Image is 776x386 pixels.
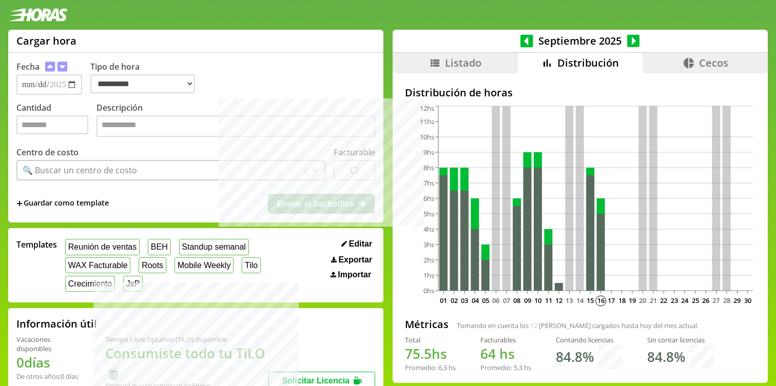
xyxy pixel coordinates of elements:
button: BEH [148,239,171,255]
span: +Guardar como template [16,198,109,209]
div: De otros años: 0 días [16,372,81,381]
input: Cantidad [16,115,88,134]
text: 08 [513,296,520,305]
button: JxP [123,276,143,292]
text: 29 [733,296,741,305]
text: 18 [618,296,625,305]
tspan: 10hs [420,132,434,141]
tspan: 1hs [423,271,434,280]
h1: 0 días [16,353,81,372]
h2: Información útil [16,317,97,331]
text: 17 [608,296,615,305]
text: 22 [660,296,667,305]
tspan: 5hs [423,209,434,218]
text: 14 [576,296,584,305]
div: 🔍 Buscar un centro de costo [23,165,137,176]
button: Editar [338,239,375,249]
text: 12 [555,296,562,305]
label: Fecha [16,61,40,72]
text: 19 [629,296,636,305]
span: 75.5 [405,344,432,363]
button: Mobile Weekly [174,257,234,273]
span: Listado [445,56,481,70]
tspan: 6hs [423,194,434,203]
div: Sin contar licencias [647,335,714,344]
span: 64 [480,344,496,363]
span: Tomando en cuenta los [PERSON_NAME] cargados hasta hoy del mes actual. [457,321,699,330]
text: 09 [523,296,531,305]
text: 25 [691,296,699,305]
select: Tipo de hora [90,74,195,93]
tspan: 12hs [420,104,434,113]
h1: Consumiste todo tu TiLO 🍵 [105,344,269,381]
div: Contando licencias [556,335,623,344]
button: Standup semanal [179,239,249,255]
label: Descripción [96,102,375,139]
span: + [16,198,23,209]
span: Editar [349,239,372,249]
h1: hs [405,344,456,363]
span: Cecos [699,56,728,70]
text: 04 [471,296,479,305]
text: 16 [597,296,605,305]
h1: Cargar hora [16,34,76,48]
tspan: 11hs [420,117,434,126]
text: 27 [712,296,720,305]
span: Distribución [557,56,619,70]
text: 05 [482,296,489,305]
text: 28 [723,296,730,305]
span: Importar [338,270,371,279]
button: Tilo [242,257,261,273]
button: Reunión de ventas [65,239,140,255]
tspan: 3hs [423,240,434,249]
text: 03 [461,296,468,305]
img: logotipo [8,8,68,22]
text: 01 [440,296,447,305]
text: 07 [503,296,510,305]
div: Promedio: hs [480,363,531,372]
span: Templates [16,239,57,250]
h1: 84.8 % [556,348,594,366]
label: Tipo de hora [90,61,203,95]
div: Facturables [480,335,531,344]
text: 24 [681,296,689,305]
span: 6.3 [438,363,447,372]
button: Roots [139,257,166,273]
tspan: 0hs [423,286,434,295]
div: Promedio: hs [405,363,456,372]
text: 13 [566,296,573,305]
text: 15 [587,296,594,305]
span: Septiembre 2025 [533,34,627,48]
tspan: 2hs [423,255,434,265]
span: Exportar [338,255,372,265]
text: 23 [671,296,678,305]
h2: Métricas [405,317,449,331]
text: 11 [545,296,552,305]
tspan: 7hs [423,178,434,188]
span: 5.3 [514,363,522,372]
text: 10 [534,296,541,305]
label: Cantidad [16,102,96,139]
textarea: Descripción [96,115,375,137]
label: Centro de costo [16,147,79,158]
button: WAX Facturable [65,257,130,273]
h2: Distribución de horas [405,86,755,99]
text: 21 [650,296,657,305]
text: 26 [702,296,709,305]
h1: hs [480,344,531,363]
div: Tiempo Libre Optativo (TiLO) disponible [105,335,269,344]
text: 20 [639,296,646,305]
button: Crecimiento [65,276,115,292]
text: 02 [450,296,457,305]
tspan: 4hs [423,225,434,234]
div: Total [405,335,456,344]
h1: 84.8 % [647,348,685,366]
label: Facturable [334,147,375,158]
span: Solicitar Licencia [282,376,350,385]
tspan: 8hs [423,163,434,172]
text: 30 [744,296,751,305]
tspan: 9hs [423,148,434,157]
div: Vacaciones disponibles [16,335,81,353]
button: Exportar [328,255,375,265]
span: 12 [530,321,537,330]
